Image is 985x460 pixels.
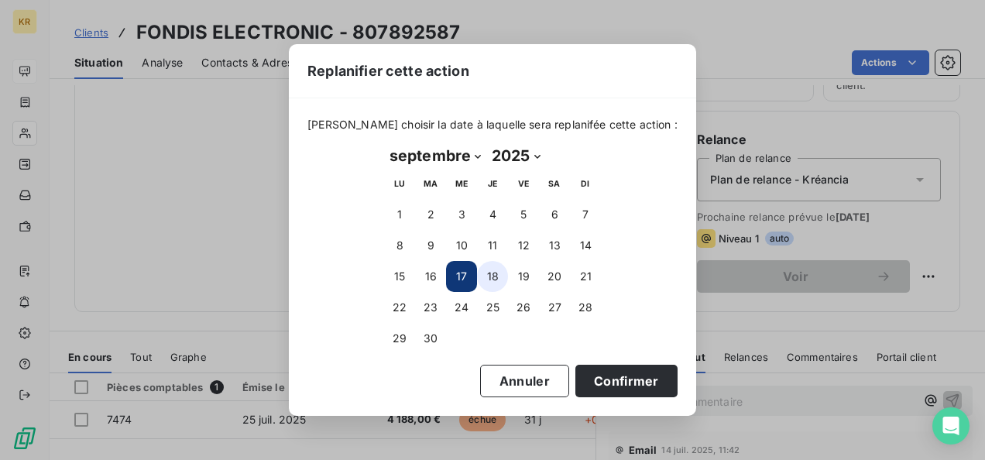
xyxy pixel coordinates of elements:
button: 15 [384,261,415,292]
th: vendredi [508,168,539,199]
button: 10 [446,230,477,261]
th: lundi [384,168,415,199]
button: 27 [539,292,570,323]
button: 16 [415,261,446,292]
button: 24 [446,292,477,323]
button: 13 [539,230,570,261]
button: 19 [508,261,539,292]
th: jeudi [477,168,508,199]
button: Confirmer [575,365,678,397]
button: 3 [446,199,477,230]
button: 12 [508,230,539,261]
button: 17 [446,261,477,292]
button: 18 [477,261,508,292]
button: 29 [384,323,415,354]
button: 6 [539,199,570,230]
th: samedi [539,168,570,199]
th: dimanche [570,168,601,199]
span: Replanifier cette action [307,60,469,81]
div: Open Intercom Messenger [932,407,970,445]
button: 11 [477,230,508,261]
button: 14 [570,230,601,261]
button: Annuler [480,365,569,397]
button: 28 [570,292,601,323]
button: 5 [508,199,539,230]
button: 8 [384,230,415,261]
th: mardi [415,168,446,199]
button: 21 [570,261,601,292]
button: 23 [415,292,446,323]
button: 25 [477,292,508,323]
button: 2 [415,199,446,230]
button: 26 [508,292,539,323]
button: 30 [415,323,446,354]
th: mercredi [446,168,477,199]
button: 7 [570,199,601,230]
button: 9 [415,230,446,261]
button: 22 [384,292,415,323]
span: [PERSON_NAME] choisir la date à laquelle sera replanifée cette action : [307,117,678,132]
button: 1 [384,199,415,230]
button: 4 [477,199,508,230]
button: 20 [539,261,570,292]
